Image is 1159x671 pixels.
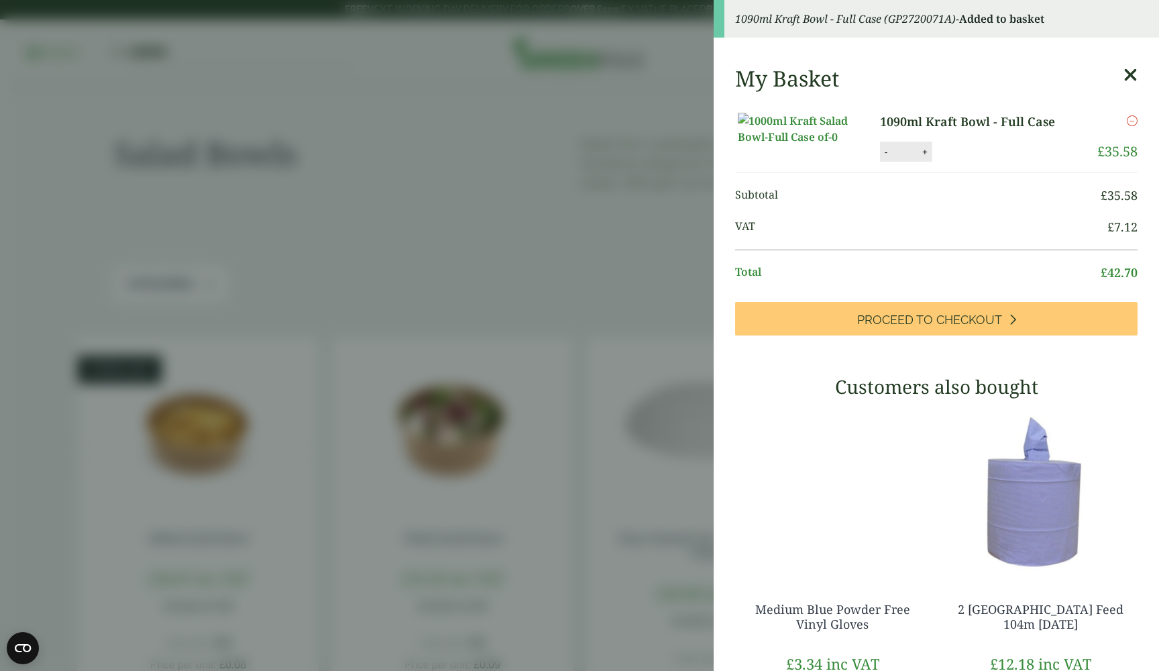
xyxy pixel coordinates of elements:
span: Total [735,264,1101,282]
button: + [918,146,932,158]
button: Open CMP widget [7,632,39,664]
a: Medium Blue Powder Free Vinyl Gloves [755,601,910,632]
bdi: 35.58 [1097,142,1138,160]
h3: Customers also bought [735,376,1138,399]
span: VAT [735,218,1107,236]
a: Remove this item [1127,113,1138,129]
bdi: 7.12 [1107,219,1138,235]
span: £ [1097,142,1105,160]
img: 3630017-2-Ply-Blue-Centre-Feed-104m [943,408,1138,576]
strong: Added to basket [959,11,1044,26]
em: 1090ml Kraft Bowl - Full Case (GP2720071A) [735,11,956,26]
h2: My Basket [735,66,839,91]
span: £ [1107,219,1114,235]
a: 1090ml Kraft Bowl - Full Case [880,113,1077,131]
span: Proceed to Checkout [857,313,1002,327]
span: Subtotal [735,187,1101,205]
a: 2 [GEOGRAPHIC_DATA] Feed 104m [DATE] [958,601,1123,632]
img: 1000ml Kraft Salad Bowl-Full Case of-0 [738,113,859,145]
bdi: 35.58 [1101,187,1138,203]
a: Proceed to Checkout [735,302,1138,335]
span: £ [1101,187,1107,203]
bdi: 42.70 [1101,264,1138,280]
button: - [881,146,891,158]
span: £ [1101,264,1107,280]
